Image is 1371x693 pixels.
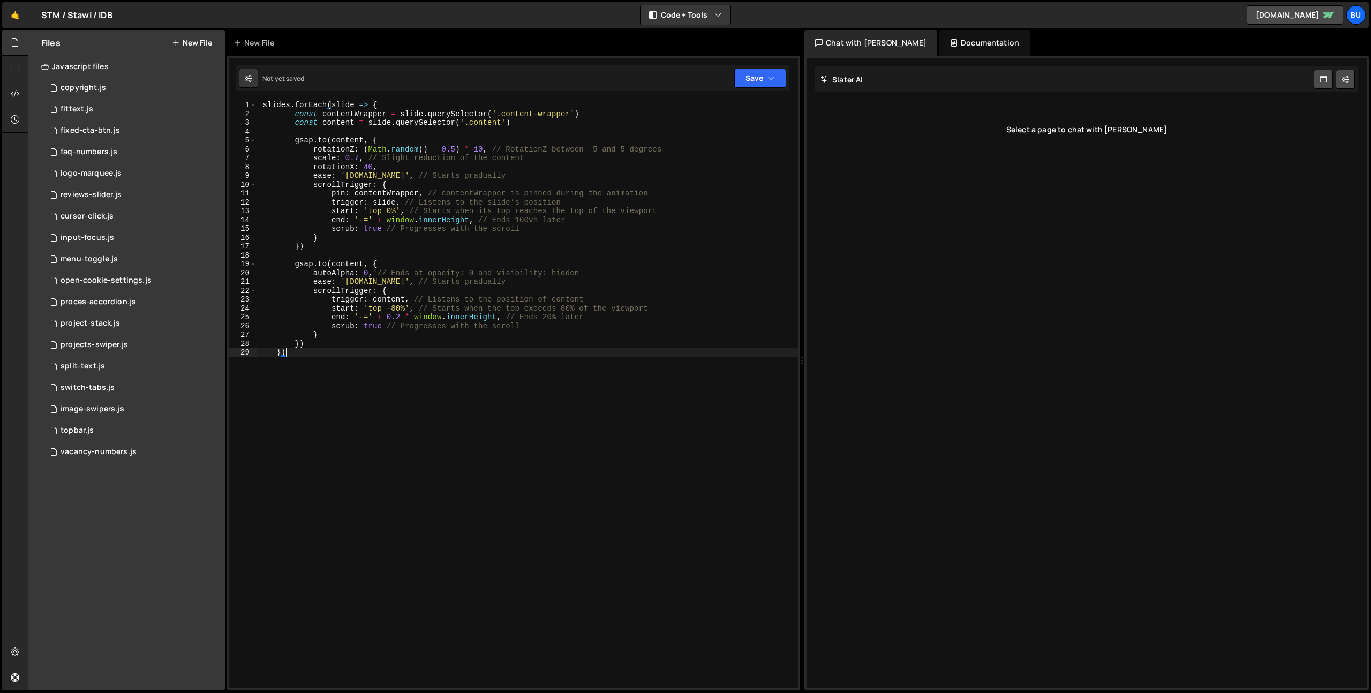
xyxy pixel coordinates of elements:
[229,251,257,260] div: 18
[61,104,93,114] div: fittext.js
[61,169,122,178] div: logo-marquee.js
[41,291,225,313] div: 11873/29050.js
[229,101,257,110] div: 1
[41,227,225,248] div: 11873/29048.js
[734,69,786,88] button: Save
[61,276,152,285] div: open-cookie-settings.js
[2,2,28,28] a: 🤙
[815,108,1358,151] div: Select a page to chat with [PERSON_NAME]
[229,110,257,119] div: 2
[229,118,257,127] div: 3
[229,198,257,207] div: 12
[61,404,124,414] div: image-swipers.js
[61,190,122,200] div: reviews-slider.js
[939,30,1030,56] div: Documentation
[41,398,225,420] div: 11873/29046.js
[229,233,257,243] div: 16
[41,377,225,398] div: 11873/29352.js
[41,120,225,141] div: 11873/46117.js
[61,361,105,371] div: split-text.js
[229,348,257,357] div: 29
[262,74,304,83] div: Not yet saved
[41,313,225,334] div: 11873/29073.js
[229,287,257,296] div: 22
[229,277,257,287] div: 21
[41,441,225,463] div: 11873/29051.js
[41,248,225,270] div: 11873/29049.js
[61,319,120,328] div: project-stack.js
[229,295,257,304] div: 23
[229,224,257,233] div: 15
[641,5,730,25] button: Code + Tools
[229,313,257,322] div: 25
[61,340,128,350] div: projects-swiper.js
[229,171,257,180] div: 9
[229,242,257,251] div: 17
[1247,5,1343,25] a: [DOMAIN_NAME]
[41,141,225,163] div: 11873/45999.js
[229,260,257,269] div: 19
[28,56,225,77] div: Javascript files
[172,39,212,47] button: New File
[229,163,257,172] div: 8
[233,37,278,48] div: New File
[61,147,117,157] div: faq-numbers.js
[229,269,257,278] div: 20
[229,340,257,349] div: 28
[1346,5,1366,25] a: Bu
[61,83,106,93] div: copyright.js
[61,383,115,393] div: switch-tabs.js
[61,254,118,264] div: menu-toggle.js
[229,216,257,225] div: 14
[61,126,120,135] div: fixed-cta-btn.js
[229,304,257,313] div: 24
[41,99,225,120] div: 11873/46141.js
[61,233,114,243] div: input-focus.js
[229,189,257,198] div: 11
[229,180,257,190] div: 10
[41,77,225,99] div: 11873/29044.js
[41,334,225,356] div: 11873/40758.js
[229,330,257,340] div: 27
[229,322,257,331] div: 26
[41,206,225,227] div: 11873/29045.js
[61,426,94,435] div: topbar.js
[41,356,225,377] div: 11873/29047.js
[61,297,136,307] div: proces-accordion.js
[41,163,225,184] div: 11873/45993.js
[41,37,61,49] h2: Files
[41,184,225,206] div: 11873/45967.js
[229,136,257,145] div: 5
[229,154,257,163] div: 7
[41,270,225,291] div: 11873/29420.js
[41,420,225,441] div: 11873/40776.js
[820,74,863,85] h2: Slater AI
[804,30,937,56] div: Chat with [PERSON_NAME]
[229,127,257,137] div: 4
[61,447,137,457] div: vacancy-numbers.js
[41,9,112,21] div: STM / Stawi / IDB
[61,212,114,221] div: cursor-click.js
[229,207,257,216] div: 13
[229,145,257,154] div: 6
